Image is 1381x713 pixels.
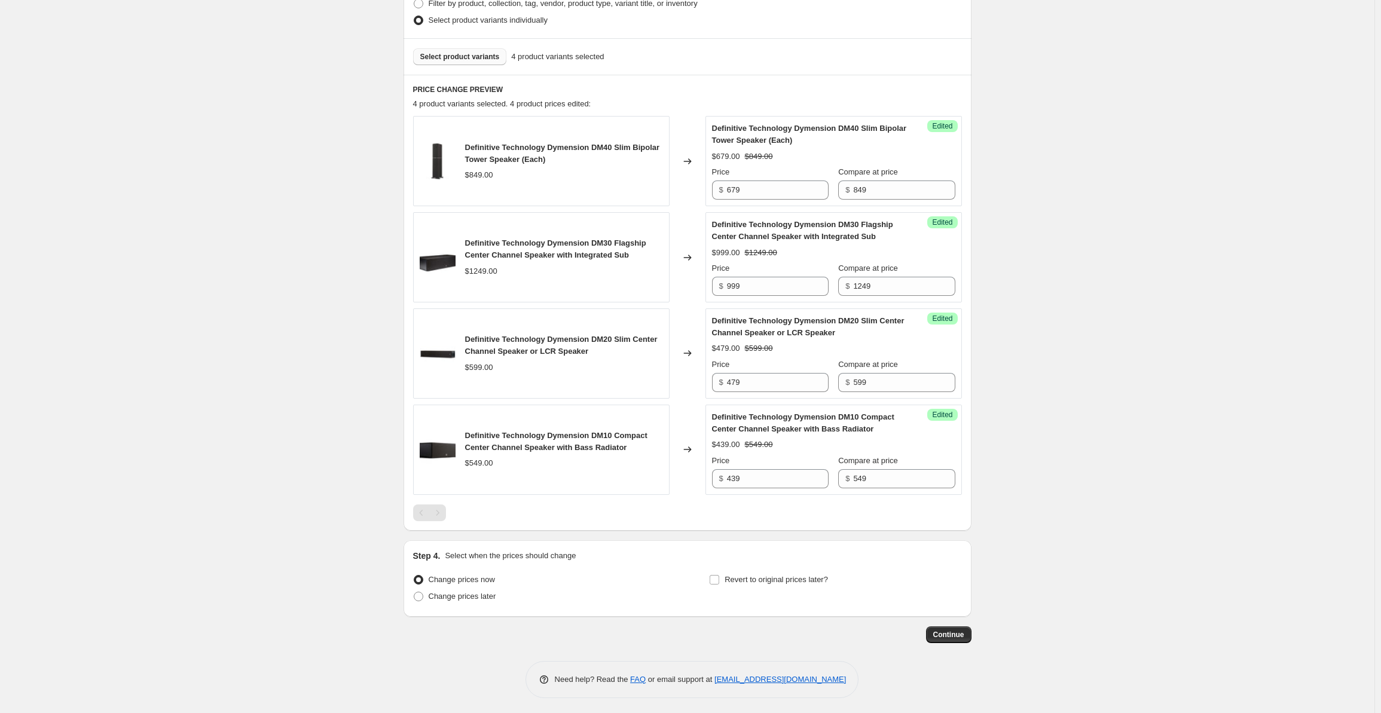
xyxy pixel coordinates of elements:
[712,439,740,451] div: $439.00
[712,360,730,369] span: Price
[712,264,730,273] span: Price
[465,238,646,259] span: Definitive Technology Dymension DM30 Flagship Center Channel Speaker with Integrated Sub
[420,52,500,62] span: Select product variants
[445,550,576,562] p: Select when the prices should change
[429,575,495,584] span: Change prices now
[465,335,658,356] span: Definitive Technology Dymension DM20 Slim Center Channel Speaker or LCR Speaker
[845,474,850,483] span: $
[712,220,893,241] span: Definitive Technology Dymension DM30 Flagship Center Channel Speaker with Integrated Sub
[465,143,660,164] span: Definitive Technology Dymension DM40 Slim Bipolar Tower Speaker (Each)
[719,378,723,387] span: $
[712,124,907,145] span: Definitive Technology Dymension DM40 Slim Bipolar Tower Speaker (Each)
[838,264,898,273] span: Compare at price
[932,314,952,323] span: Edited
[630,675,646,684] a: FAQ
[712,316,905,337] span: Definitive Technology Dymension DM20 Slim Center Channel Speaker or LCR Speaker
[932,121,952,131] span: Edited
[712,167,730,176] span: Price
[420,143,456,179] img: g735DM40-F_80x.jpg
[838,167,898,176] span: Compare at price
[465,265,497,277] div: $1249.00
[838,456,898,465] span: Compare at price
[413,550,441,562] h2: Step 4.
[719,474,723,483] span: $
[712,151,740,163] div: $679.00
[465,169,493,181] div: $849.00
[745,151,773,163] strike: $849.00
[712,412,894,433] span: Definitive Technology Dymension DM10 Compact Center Channel Speaker with Bass Radiator
[745,342,773,354] strike: $599.00
[845,185,850,194] span: $
[429,16,548,25] span: Select product variants individually
[712,456,730,465] span: Price
[719,185,723,194] span: $
[932,410,952,420] span: Edited
[845,281,850,290] span: $
[465,431,647,452] span: Definitive Technology Dymension DM10 Compact Center Channel Speaker with Bass Radiator
[745,247,777,259] strike: $1249.00
[712,342,740,354] div: $479.00
[933,630,964,639] span: Continue
[413,48,507,65] button: Select product variants
[714,675,846,684] a: [EMAIL_ADDRESS][DOMAIN_NAME]
[413,99,591,108] span: 4 product variants selected. 4 product prices edited:
[926,626,971,643] button: Continue
[845,378,850,387] span: $
[420,335,456,371] img: Low--DefinitiveTechnologyDymensionDM205_80x.jpg
[420,432,456,467] img: Low--DefinitiveTechnologyDymensionDM104_80x.jpg
[838,360,898,369] span: Compare at price
[745,439,773,451] strike: $549.00
[465,362,493,374] div: $599.00
[725,575,828,584] span: Revert to original prices later?
[420,240,456,276] img: Low--Definitive_Technology_Dymension_DM30_Center_Studio_R_80x.jpg
[511,51,604,63] span: 4 product variants selected
[413,85,962,94] h6: PRICE CHANGE PREVIEW
[719,281,723,290] span: $
[555,675,631,684] span: Need help? Read the
[932,218,952,227] span: Edited
[413,504,446,521] nav: Pagination
[646,675,714,684] span: or email support at
[429,592,496,601] span: Change prices later
[712,247,740,259] div: $999.00
[465,457,493,469] div: $549.00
